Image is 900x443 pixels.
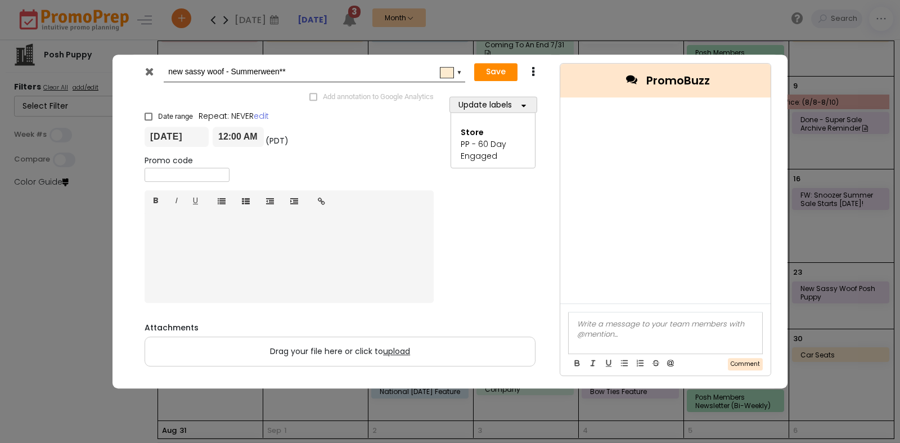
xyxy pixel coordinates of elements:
[646,72,710,89] span: PromoBuzz
[461,127,525,138] div: Store
[383,346,410,357] span: upload
[264,127,289,147] div: (PDT)
[145,155,193,167] label: Promo code
[457,67,462,76] div: ▼
[449,97,537,113] button: Update labels
[145,337,535,366] label: Drag your file here or click to
[199,110,269,122] span: Repeat: NEVER
[209,191,234,212] a: Unordered list
[213,127,264,147] input: Start time
[258,191,282,212] a: Outdent
[166,191,185,212] a: I
[233,191,258,212] a: Ordered list
[145,127,209,147] input: From date
[145,324,535,333] h6: Attachments
[168,62,457,82] input: Add name...
[158,112,193,122] span: Date range
[728,358,763,371] button: Comment
[184,191,206,212] a: U
[461,138,525,162] div: PP - 60 Day Engaged
[145,191,167,212] a: B
[282,191,307,212] a: Indent
[254,110,269,122] a: edit
[309,191,334,212] a: Insert link
[474,63,517,81] button: Save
